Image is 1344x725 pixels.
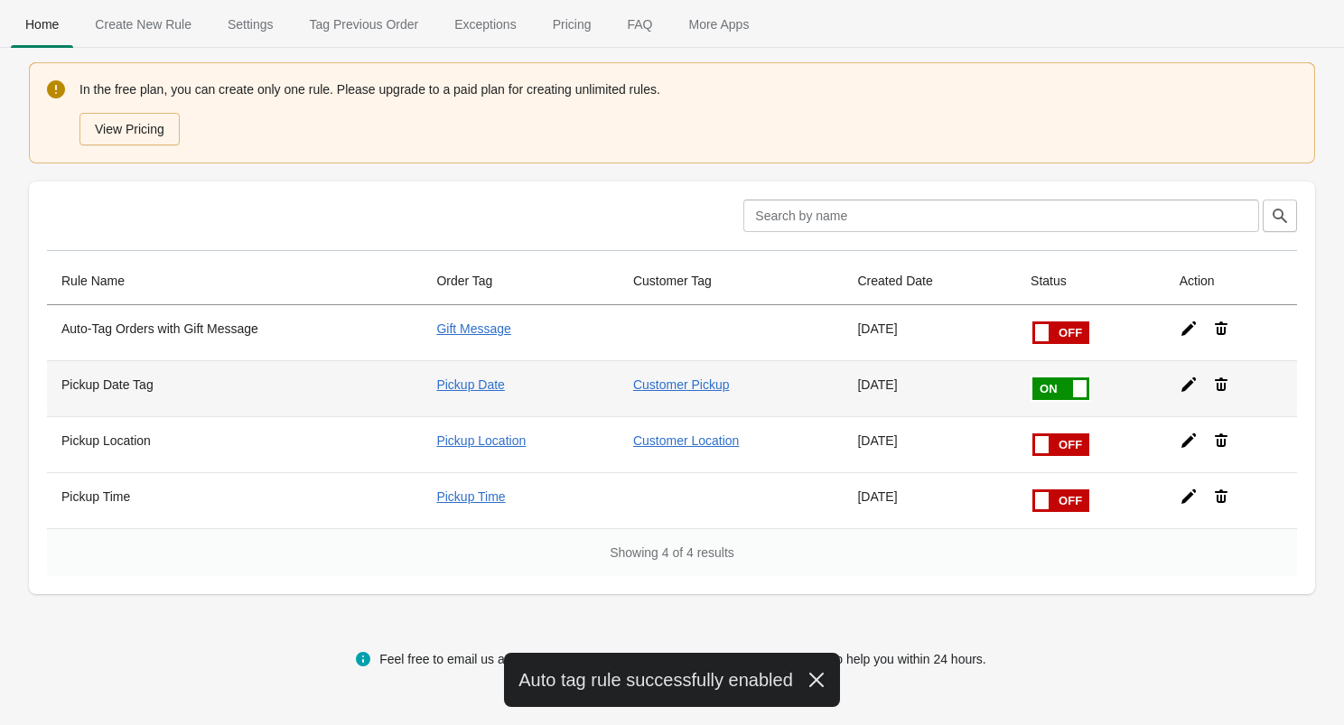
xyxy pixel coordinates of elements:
[504,653,840,707] div: Auto tag rule successfully enabled
[509,652,723,666] a: [EMAIL_ADDRESS][DOMAIN_NAME]
[210,1,292,48] button: Settings
[619,257,844,305] th: Customer Tag
[11,8,73,41] span: Home
[1016,257,1165,305] th: Status
[633,433,740,448] a: Customer Location
[47,416,422,472] th: Pickup Location
[80,8,206,41] span: Create New Rule
[77,1,210,48] button: Create_New_Rule
[674,8,763,41] span: More Apps
[633,377,730,392] a: Customer Pickup
[436,489,505,504] a: Pickup Time
[843,416,1016,472] td: [DATE]
[436,377,504,392] a: Pickup Date
[1165,257,1297,305] th: Action
[440,8,530,41] span: Exceptions
[436,433,526,448] a: Pickup Location
[47,257,422,305] th: Rule Name
[7,1,77,48] button: Home
[422,257,619,305] th: Order Tag
[743,200,1259,232] input: Search by name
[47,305,422,360] th: Auto-Tag Orders with Gift Message
[436,321,510,336] a: Gift Message
[843,360,1016,416] td: [DATE]
[213,8,288,41] span: Settings
[538,8,606,41] span: Pricing
[843,472,1016,528] td: [DATE]
[295,8,434,41] span: Tag Previous Order
[47,472,422,528] th: Pickup Time
[47,360,422,416] th: Pickup Date Tag
[379,648,986,670] div: Feel free to email us at we will get in touch to help you within 24 hours.
[612,8,667,41] span: FAQ
[47,528,1297,576] div: Showing 4 of 4 results
[79,113,180,145] button: View Pricing
[843,305,1016,360] td: [DATE]
[79,79,1297,147] div: In the free plan, you can create only one rule. Please upgrade to a paid plan for creating unlimi...
[843,257,1016,305] th: Created Date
